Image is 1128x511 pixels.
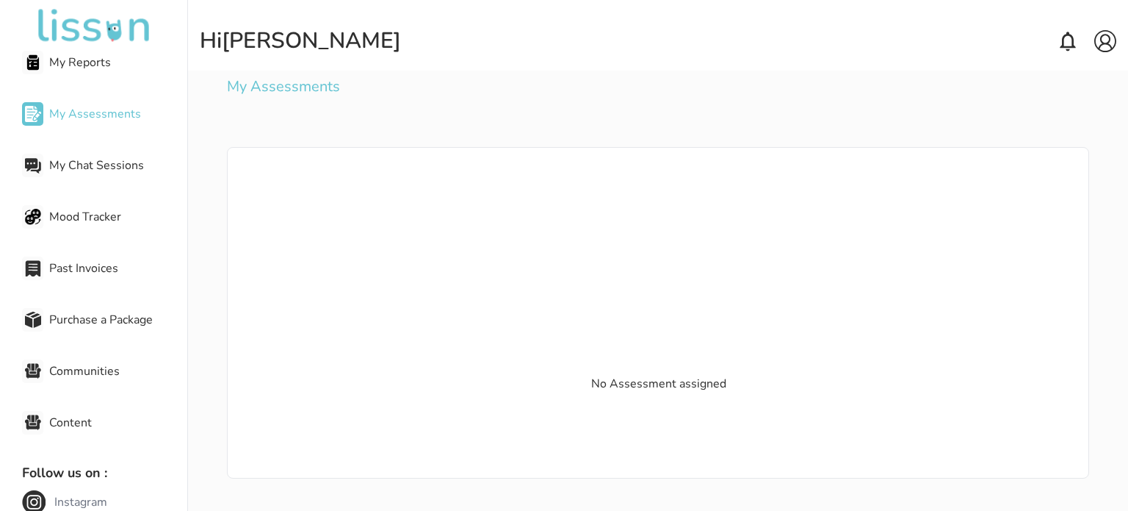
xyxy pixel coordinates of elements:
[22,462,187,483] p: Follow us on :
[49,362,187,380] span: Communities
[25,415,41,431] img: Content
[54,493,107,511] span: Instagram
[200,28,401,54] div: Hi [PERSON_NAME]
[49,157,187,174] span: My Chat Sessions
[25,157,41,174] img: My Chat Sessions
[35,9,153,44] img: undefined
[25,106,41,122] img: My Assessments
[235,375,1082,407] div: No Assessment assigned
[49,414,187,432] span: Content
[49,208,187,226] span: Mood Tracker
[25,54,41,71] img: My Reports
[25,209,41,225] img: Mood Tracker
[25,312,41,328] img: Purchase a Package
[587,219,728,360] img: Picture of the author
[49,260,187,277] span: Past Invoices
[1094,30,1116,52] img: account.svg
[25,260,41,276] img: Past Invoices
[49,105,187,123] span: My Assessments
[49,54,187,71] span: My Reports
[49,311,187,329] span: Purchase a Package
[25,363,41,379] img: Communities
